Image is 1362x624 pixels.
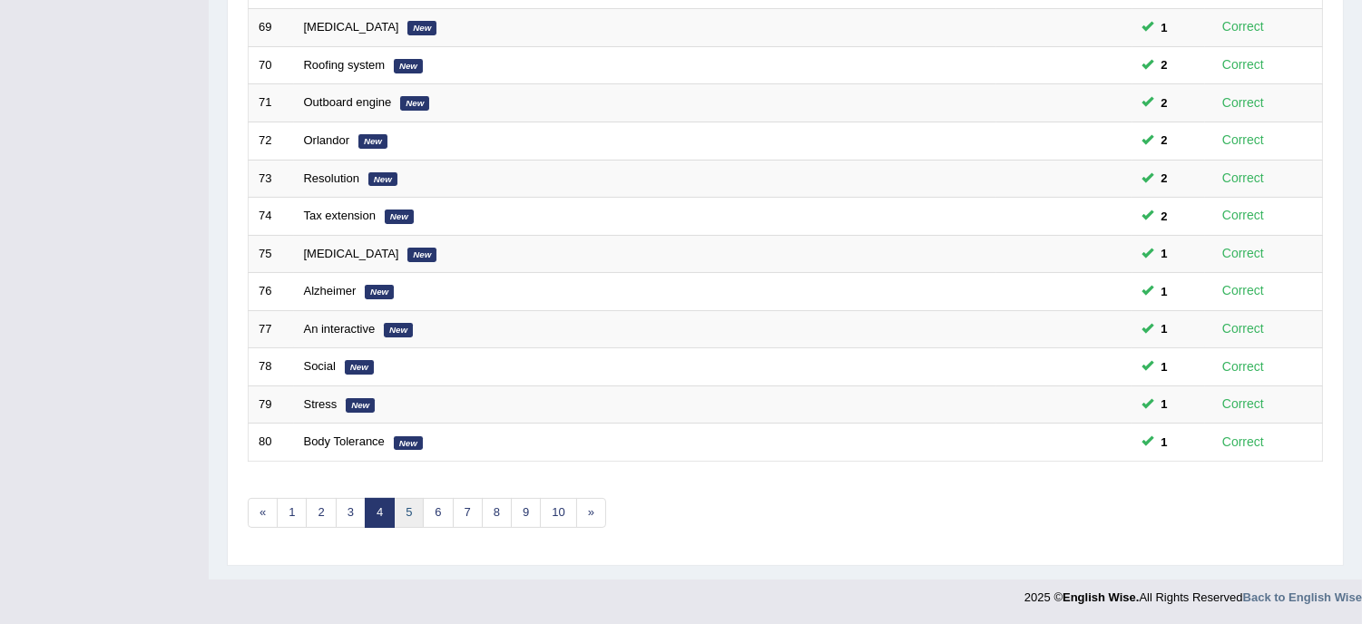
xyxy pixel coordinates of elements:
[1215,318,1272,339] div: Correct
[248,498,278,528] a: «
[1154,18,1175,37] span: You can still take this question
[1154,207,1175,226] span: You can still take this question
[304,209,377,222] a: Tax extension
[304,20,399,34] a: [MEDICAL_DATA]
[1243,590,1362,604] a: Back to English Wise
[304,434,385,448] a: Body Tolerance
[1154,169,1175,188] span: You can still take this question
[336,498,366,528] a: 3
[1154,357,1175,376] span: You can still take this question
[540,498,576,528] a: 10
[249,424,294,462] td: 80
[1215,356,1272,377] div: Correct
[304,95,392,109] a: Outboard engine
[1154,93,1175,112] span: You can still take this question
[249,9,294,47] td: 69
[1215,130,1272,151] div: Correct
[304,284,357,297] a: Alzheimer
[1154,131,1175,150] span: You can still take this question
[249,160,294,198] td: 73
[1215,205,1272,226] div: Correct
[1215,54,1272,75] div: Correct
[304,322,376,336] a: An interactive
[277,498,307,528] a: 1
[249,84,294,122] td: 71
[423,498,453,528] a: 6
[249,310,294,348] td: 77
[365,285,394,299] em: New
[365,498,395,528] a: 4
[385,210,414,224] em: New
[249,235,294,273] td: 75
[345,360,374,375] em: New
[306,498,336,528] a: 2
[1154,395,1175,414] span: You can still take this question
[304,247,399,260] a: [MEDICAL_DATA]
[407,248,436,262] em: New
[1215,394,1272,414] div: Correct
[1063,590,1139,604] strong: English Wise.
[1154,319,1175,338] span: You can still take this question
[394,436,423,451] em: New
[304,133,350,147] a: Orlandor
[384,323,413,337] em: New
[304,171,359,185] a: Resolution
[249,122,294,160] td: 72
[1024,580,1362,606] div: 2025 © All Rights Reserved
[249,348,294,386] td: 78
[304,58,386,72] a: Roofing system
[346,398,375,413] em: New
[1154,282,1175,301] span: You can still take this question
[1215,243,1272,264] div: Correct
[249,46,294,84] td: 70
[249,385,294,424] td: 79
[1215,432,1272,453] div: Correct
[482,498,512,528] a: 8
[368,172,397,187] em: New
[304,359,336,373] a: Social
[407,21,436,35] em: New
[1215,168,1272,189] div: Correct
[1215,280,1272,301] div: Correct
[511,498,541,528] a: 9
[304,397,338,411] a: Stress
[576,498,606,528] a: »
[1215,93,1272,113] div: Correct
[249,198,294,236] td: 74
[1154,55,1175,74] span: You can still take this question
[249,273,294,311] td: 76
[453,498,483,528] a: 7
[394,59,423,73] em: New
[1154,433,1175,452] span: You can still take this question
[1154,244,1175,263] span: You can still take this question
[400,96,429,111] em: New
[394,498,424,528] a: 5
[358,134,387,149] em: New
[1215,16,1272,37] div: Correct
